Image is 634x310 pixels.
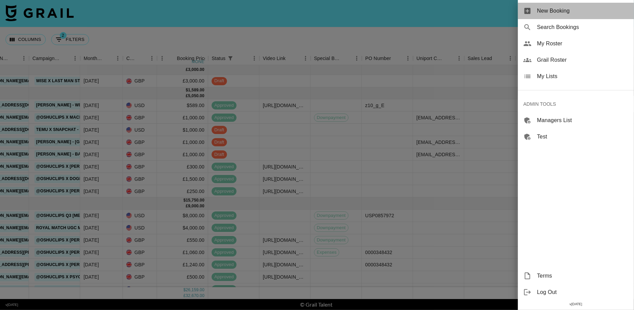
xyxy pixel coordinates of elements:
div: Search Bookings [518,19,634,35]
div: v [DATE] [518,300,634,308]
span: My Roster [537,40,629,48]
div: Test [518,129,634,145]
div: My Roster [518,35,634,52]
div: ADMIN TOOLS [518,96,634,112]
span: Log Out [537,288,629,296]
span: My Lists [537,72,629,80]
span: Managers List [537,116,629,124]
div: Grail Roster [518,52,634,68]
div: New Booking [518,3,634,19]
span: Search Bookings [537,23,629,31]
div: Managers List [518,112,634,129]
span: Grail Roster [537,56,629,64]
span: Test [537,133,629,141]
div: Terms [518,268,634,284]
span: New Booking [537,7,629,15]
span: Terms [537,272,629,280]
div: Log Out [518,284,634,300]
div: My Lists [518,68,634,85]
